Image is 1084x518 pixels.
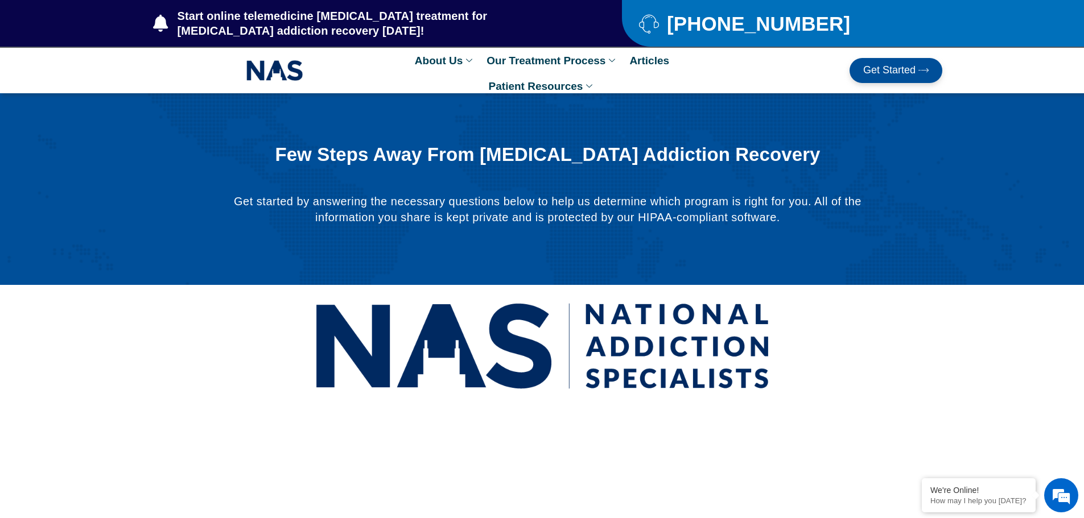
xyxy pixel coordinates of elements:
[246,57,303,84] img: NAS_email_signature-removebg-preview.png
[850,58,942,83] a: Get Started
[175,9,577,38] span: Start online telemedicine [MEDICAL_DATA] treatment for [MEDICAL_DATA] addiction recovery [DATE]!
[664,16,850,31] span: [PHONE_NUMBER]
[481,48,624,73] a: Our Treatment Process
[153,9,576,38] a: Start online telemedicine [MEDICAL_DATA] treatment for [MEDICAL_DATA] addiction recovery [DATE]!
[483,73,601,99] a: Patient Resources
[930,486,1027,495] div: We're Online!
[315,291,770,401] img: National Addiction Specialists
[409,48,481,73] a: About Us
[624,48,675,73] a: Articles
[261,144,834,165] h1: Few Steps Away From [MEDICAL_DATA] Addiction Recovery
[930,496,1027,505] p: How may I help you today?
[863,65,916,76] span: Get Started
[233,193,862,225] p: Get started by answering the necessary questions below to help us determine which program is righ...
[639,14,914,34] a: [PHONE_NUMBER]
